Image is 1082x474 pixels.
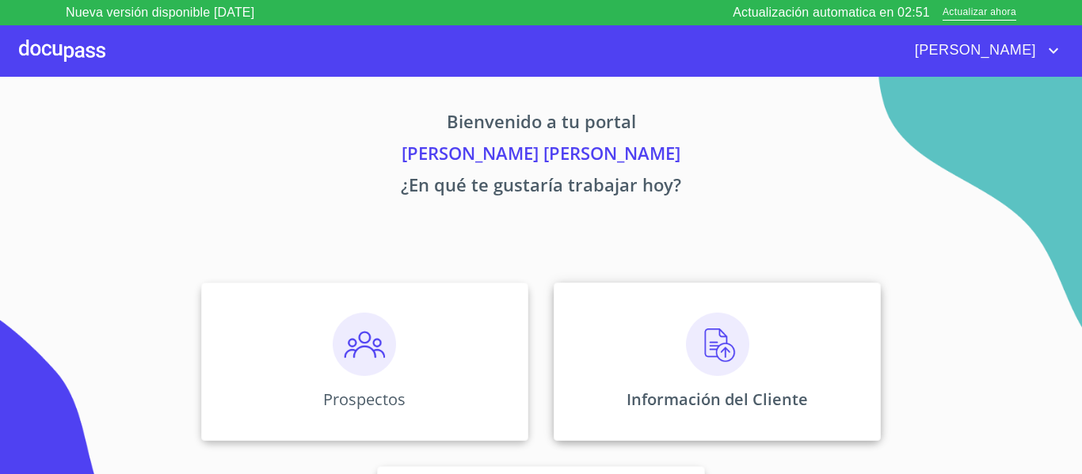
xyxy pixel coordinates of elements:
p: Nueva versión disponible [DATE] [66,3,254,22]
p: Prospectos [323,389,406,410]
p: Información del Cliente [627,389,808,410]
p: Actualización automatica en 02:51 [733,3,930,22]
p: ¿En qué te gustaría trabajar hoy? [53,172,1029,203]
img: carga.png [686,313,749,376]
img: prospectos.png [333,313,396,376]
span: [PERSON_NAME] [903,38,1044,63]
p: [PERSON_NAME] [PERSON_NAME] [53,140,1029,172]
p: Bienvenido a tu portal [53,108,1029,140]
span: Actualizar ahora [943,5,1016,21]
button: account of current user [903,38,1063,63]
